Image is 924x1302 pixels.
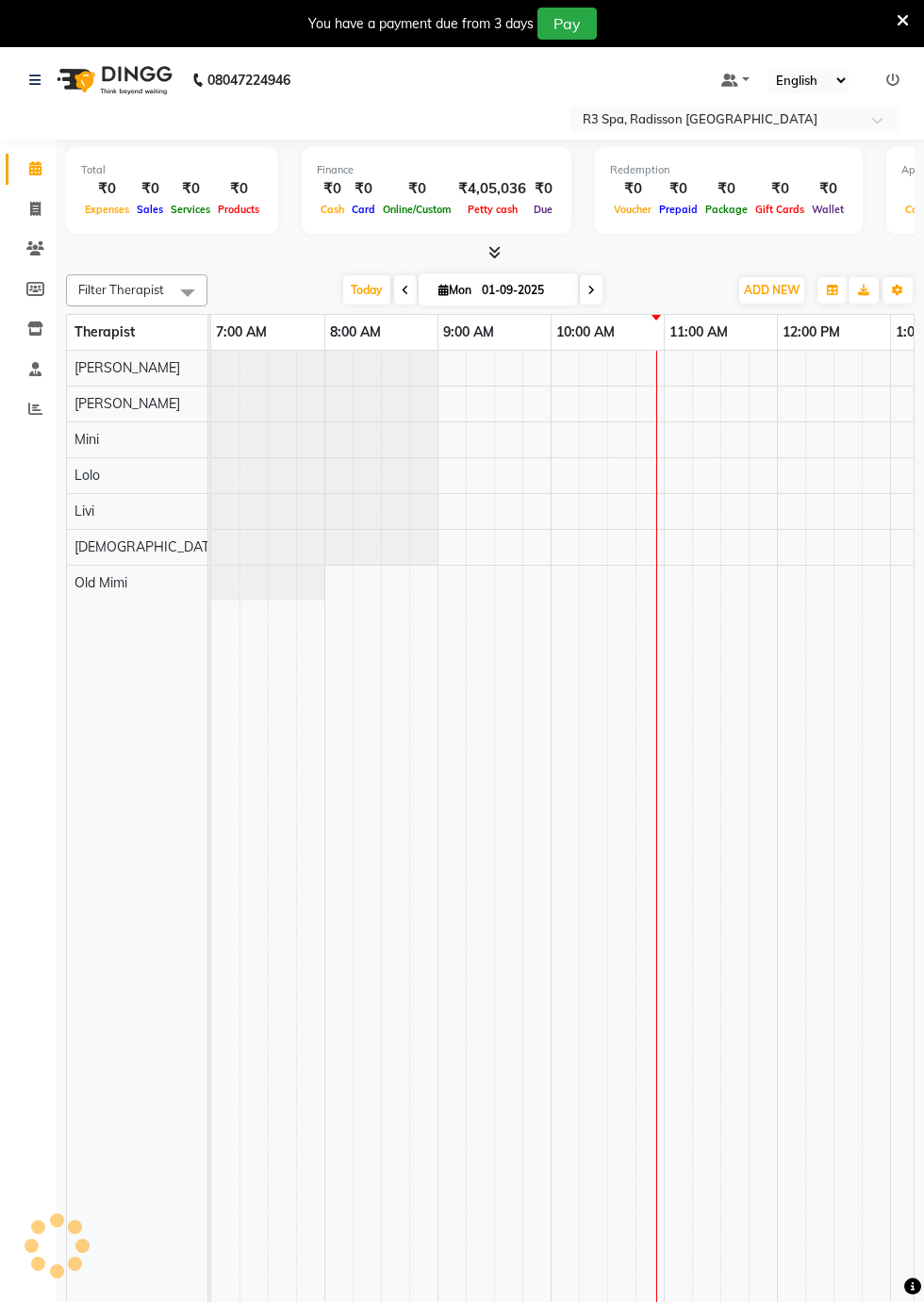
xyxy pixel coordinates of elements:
div: ₹0 [81,178,133,200]
span: Sales [133,203,167,216]
span: Petty cash [464,203,521,216]
input: 2025-09-01 [476,276,570,305]
a: 12:00 PM [778,319,845,346]
span: Lolo [74,467,100,484]
div: ₹0 [167,178,214,200]
div: ₹0 [808,178,848,200]
span: Filter Therapist [78,282,164,297]
a: 10:00 AM [552,319,619,346]
div: ₹0 [530,178,556,200]
span: Online/Custom [379,203,454,216]
span: Products [214,203,263,216]
span: Today [343,275,390,305]
span: ADD NEW [744,283,800,297]
div: ₹4,05,036 [454,178,530,200]
div: Total [81,162,263,178]
span: [PERSON_NAME] [74,395,180,412]
span: Therapist [74,323,135,340]
span: Voucher [610,203,655,216]
div: Redemption [610,162,848,178]
div: ₹0 [655,178,701,200]
span: Mini [74,431,99,448]
a: 7:00 AM [211,319,272,346]
span: Old Mimi [74,574,127,591]
span: Gift Cards [751,203,808,216]
b: 08047224946 [207,54,290,107]
span: Card [348,203,379,216]
div: ₹0 [751,178,808,200]
div: You have a payment due from 3 days [308,14,534,34]
span: Mon [434,283,476,297]
div: ₹0 [701,178,751,200]
span: [PERSON_NAME] [74,359,180,376]
span: Package [701,203,751,216]
span: Expenses [81,203,133,216]
span: [DEMOGRAPHIC_DATA] [74,538,222,555]
button: Pay [537,8,597,40]
span: Cash [317,203,348,216]
div: ₹0 [610,178,655,200]
div: ₹0 [214,178,263,200]
button: ADD NEW [739,277,804,304]
span: Wallet [808,203,848,216]
span: Livi [74,503,94,519]
div: ₹0 [348,178,379,200]
a: 8:00 AM [325,319,386,346]
span: Services [167,203,214,216]
div: ₹0 [133,178,167,200]
a: 9:00 AM [438,319,499,346]
div: Finance [317,162,556,178]
div: ₹0 [317,178,348,200]
a: 11:00 AM [665,319,733,346]
span: Due [530,203,556,216]
div: ₹0 [379,178,454,200]
img: logo [48,54,177,107]
span: Prepaid [655,203,701,216]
